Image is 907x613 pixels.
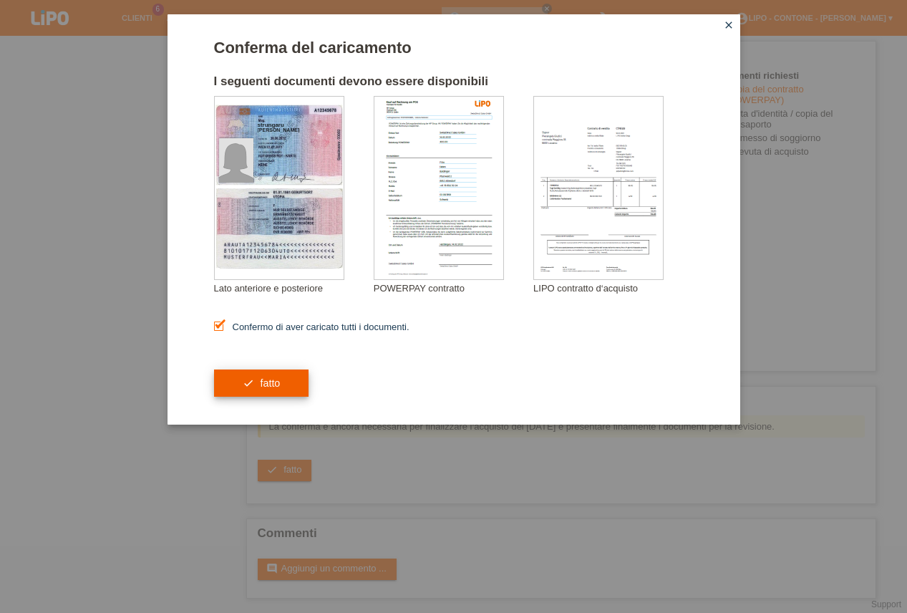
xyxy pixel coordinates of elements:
[214,74,694,96] h2: I seguenti documenti devono essere disponibili
[258,127,329,132] div: [PERSON_NAME]
[534,97,663,279] img: upload_document_confirmation_type_receipt_generic.png
[260,377,280,389] span: fatto
[214,39,694,57] h1: Conferma del caricamento
[533,283,693,294] div: LIPO contratto d‘acquisto
[214,322,409,332] label: Confermo di aver caricato tutti i documenti.
[723,19,734,31] i: close
[219,138,253,183] img: foreign_id_photo_female.png
[470,99,491,112] img: 39073_print.png
[374,97,503,279] img: upload_document_confirmation_type_contract_not_within_kkg_whitelabel.png
[243,377,254,389] i: check
[214,370,309,397] button: check fatto
[719,18,738,34] a: close
[215,97,344,279] img: upload_document_confirmation_type_id_foreign_empty.png
[374,283,533,294] div: POWERPAY contratto
[214,283,374,294] div: Lato anteriore e posteriore
[258,122,329,128] div: strungaru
